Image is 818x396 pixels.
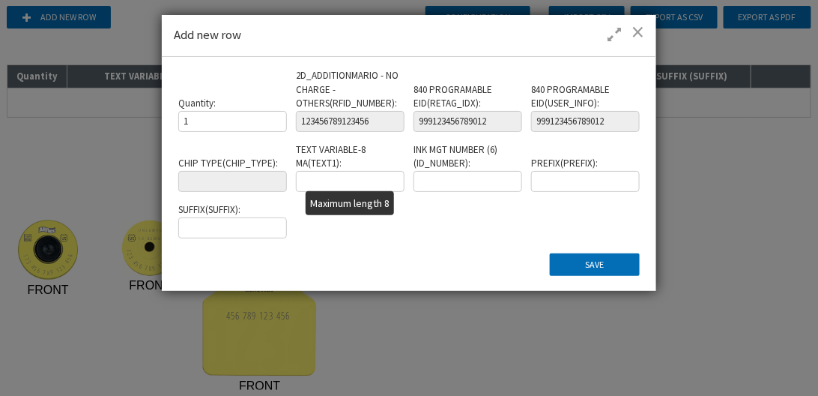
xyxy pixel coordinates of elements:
div: Quantity : [178,97,286,132]
div: PREFIX ( PREFIX ) : [531,157,639,192]
div: SUFFIX ( SUFFIX ) : [178,203,286,238]
div: Add new row [162,15,656,57]
button: Save [550,253,640,276]
div: 840 PROGRAMABLE EID ( USER_INFO ) : [531,83,639,132]
div: CHIP TYPE ( CHIP_TYPE ) : [178,157,286,192]
div: 840 PROGRAMABLE EID ( RETAG_IDX ) : [413,83,521,132]
div: INK MGT NUMBER (6) ( ID_NUMBER ) : [413,143,521,192]
div: 2D_ADDITIONMARIO - NO CHARGE - OTHERS ( RFID_NUMBER ) : [296,69,404,132]
div: Maximum length 8 [306,191,394,215]
div: TEXT VARIABLE-8 MA ( TEXT1 ) : [296,143,404,192]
